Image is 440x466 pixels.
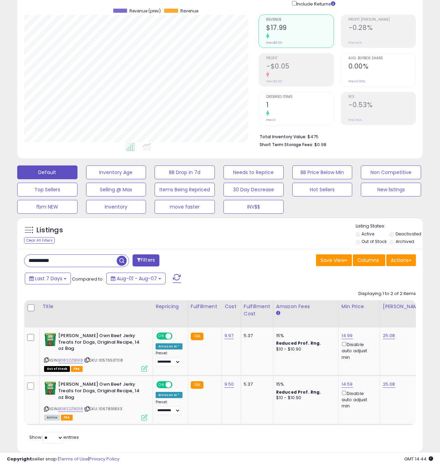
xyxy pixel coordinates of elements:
h2: 1 [266,101,333,110]
button: 30 Day Decrease [223,183,284,196]
a: 9.97 [224,332,234,339]
button: Inventory [86,200,146,214]
button: Needs to Reprice [223,165,284,179]
label: Out of Stock [362,239,387,244]
span: Revenue [180,9,198,13]
span: Compared to: [72,276,104,282]
label: Active [362,231,374,237]
b: Short Term Storage Fees: [260,142,313,148]
b: Total Inventory Value: [260,134,306,140]
h2: -0.28% [348,24,416,33]
span: OFF [171,333,182,339]
div: $10 - $10.90 [276,395,333,401]
div: Disable auto adjust min [342,389,375,409]
span: All listings currently available for purchase on Amazon [44,415,60,421]
small: FBA [191,333,203,340]
span: | SKU: 1067891833 [84,406,122,412]
span: All listings that are currently out of stock and unavailable for purchase on Amazon [44,366,70,372]
span: FBA [71,366,83,372]
div: Preset: [156,400,182,415]
div: $10 - $10.90 [276,346,333,352]
small: FBA [191,381,203,389]
a: 14.99 [342,332,353,339]
button: Top Sellers [17,183,77,196]
button: Hot Sellers [292,183,353,196]
label: Archived [396,239,414,244]
a: 25.08 [383,332,395,339]
div: [PERSON_NAME] [383,303,424,310]
small: Prev: $0.00 [266,79,282,83]
div: Min Price [342,303,377,310]
div: Fulfillment [191,303,219,310]
b: Reduced Prof. Rng. [276,340,321,346]
span: Revenue (prev) [129,9,161,13]
div: seller snap | | [7,456,119,463]
div: 5.37 [244,381,268,387]
div: Preset: [156,351,182,366]
div: 15% [276,333,333,339]
button: BB Drop in 7d [155,165,215,179]
button: Non Competitive [361,165,421,179]
span: ROI [348,95,416,99]
li: $475 [260,132,411,140]
a: B08S2Z8G18 [58,406,83,412]
span: Last 7 Days [35,275,62,282]
b: [PERSON_NAME] Own Beef Jerky Treats for Dogs, Original Recipe, 14 oz Bag [58,333,142,354]
img: 51aqmJEBZ4L._SL40_.jpg [44,381,56,395]
button: New listings [361,183,421,196]
span: FBA [61,415,73,421]
a: Terms of Use [59,456,88,462]
div: 5.37 [244,333,268,339]
small: Prev: 0 [266,118,276,122]
div: Cost [224,303,238,310]
button: Filters [133,254,159,266]
span: Aug-01 - Aug-07 [117,275,157,282]
div: Repricing [156,303,185,310]
button: Last 7 Days [25,273,71,284]
h2: -0.53% [348,101,416,110]
b: Reduced Prof. Rng. [276,389,321,395]
small: Prev: N/A [348,118,362,122]
span: | SKU: 1057653708 [84,357,123,363]
small: Prev: N/A [348,41,362,45]
b: [PERSON_NAME] Own Beef Jerky Treats for Dogs, Original Recipe, 14 oz Bag [58,381,142,402]
button: Actions [386,254,416,266]
button: Items Being Repriced [155,183,215,196]
span: Revenue [266,18,333,22]
button: Default [17,165,77,179]
span: Profit [PERSON_NAME] [348,18,416,22]
a: B08S2Z8G18 [58,357,83,363]
p: Listing States: [356,223,423,230]
div: Fulfillment Cost [244,303,270,317]
div: Clear All Filters [24,237,55,244]
div: ASIN: [44,381,147,419]
button: Inventory Age [86,165,146,179]
strong: Copyright [7,456,32,462]
button: Aug-01 - Aug-07 [106,273,166,284]
span: Columns [357,257,379,264]
span: Profit [266,57,333,60]
small: Prev: $0.00 [266,41,282,45]
button: INV$$ [223,200,284,214]
span: OFF [171,382,182,388]
h5: Listings [36,225,63,235]
a: 14.59 [342,381,353,388]
h2: $17.99 [266,24,333,33]
span: Avg. Buybox Share [348,57,416,60]
span: Show: entries [29,434,79,440]
div: Amazon AI * [156,392,182,398]
div: Disable auto adjust min [342,341,375,361]
span: ON [157,333,166,339]
div: Amazon AI * [156,343,182,349]
button: fbm NEW [17,200,77,214]
label: Deactivated [396,231,421,237]
button: BB Price Below Min [292,165,353,179]
button: Save View [316,254,352,266]
h2: -$0.05 [266,62,333,72]
button: move faster [155,200,215,214]
span: $0.98 [314,141,326,148]
button: Columns [353,254,385,266]
div: Displaying 1 to 2 of 2 items [358,291,416,297]
h2: 0.00% [348,62,416,72]
a: 25.08 [383,381,395,388]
